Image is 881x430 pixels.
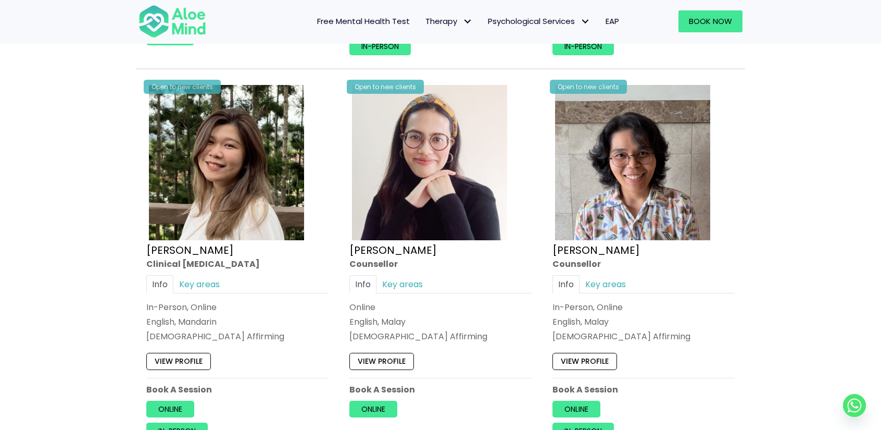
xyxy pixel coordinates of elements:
span: Psychological Services [488,16,590,27]
img: zafeera counsellor [555,85,710,240]
div: Counsellor [552,257,735,269]
p: Book A Session [146,383,329,395]
a: Online [349,400,397,417]
nav: Menu [220,10,627,32]
img: Aloe mind Logo [139,4,206,39]
span: Psychological Services: submenu [577,14,593,29]
a: [PERSON_NAME] [552,242,640,257]
a: Key areas [580,275,632,293]
div: In-Person, Online [552,301,735,313]
p: English, Malay [552,316,735,328]
p: English, Malay [349,316,532,328]
a: Online [146,400,194,417]
div: Online [349,301,532,313]
a: [PERSON_NAME] [146,242,234,257]
a: Key areas [376,275,429,293]
img: Kelly Clinical Psychologist [149,85,304,240]
a: Key areas [173,275,225,293]
a: In-person [349,38,411,55]
div: [DEMOGRAPHIC_DATA] Affirming [552,330,735,342]
span: Free Mental Health Test [317,16,410,27]
p: English, Mandarin [146,316,329,328]
div: Counsellor [349,257,532,269]
p: Book A Session [349,383,532,395]
div: Open to new clients [347,80,424,94]
a: TherapyTherapy: submenu [418,10,480,32]
a: Info [552,275,580,293]
a: Psychological ServicesPsychological Services: submenu [480,10,598,32]
span: Therapy: submenu [460,14,475,29]
a: In-person [552,38,614,55]
div: [DEMOGRAPHIC_DATA] Affirming [349,330,532,342]
a: View profile [552,353,617,370]
a: EAP [598,10,627,32]
span: Therapy [425,16,472,27]
a: Info [349,275,376,293]
a: View profile [146,353,211,370]
a: Whatsapp [843,394,866,417]
div: Open to new clients [144,80,221,94]
div: Clinical [MEDICAL_DATA] [146,257,329,269]
a: Free Mental Health Test [309,10,418,32]
a: Online [552,400,600,417]
div: [DEMOGRAPHIC_DATA] Affirming [146,330,329,342]
a: [PERSON_NAME] [349,242,437,257]
p: Book A Session [552,383,735,395]
a: Book Now [678,10,742,32]
span: EAP [606,16,619,27]
div: Open to new clients [550,80,627,94]
img: Therapist Photo Update [352,85,507,240]
a: Online [146,28,194,45]
div: In-Person, Online [146,301,329,313]
span: Book Now [689,16,732,27]
a: Info [146,275,173,293]
a: View profile [349,353,414,370]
